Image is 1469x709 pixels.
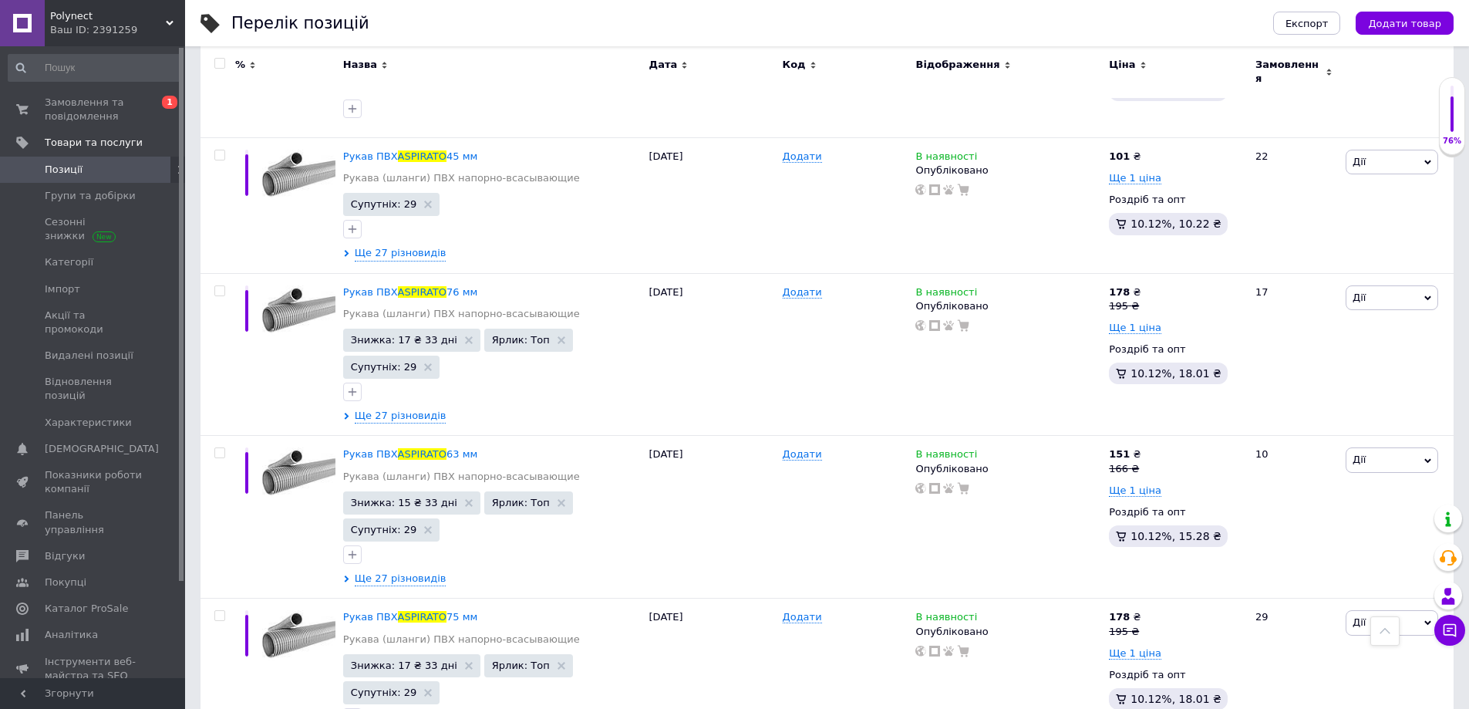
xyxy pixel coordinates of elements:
[351,362,416,372] span: Супутніх: 29
[1109,625,1140,639] div: 195 ₴
[1109,299,1140,313] div: 195 ₴
[45,255,93,269] span: Категорії
[1109,611,1130,623] b: 178
[262,610,335,660] img: Рукав ПВХ ASPIRATO 75 мм
[45,442,159,456] span: [DEMOGRAPHIC_DATA]
[45,655,143,683] span: Інструменти веб-майстра та SEO
[262,447,335,498] img: Рукав ПВХ ASPIRATO 63 мм
[1109,447,1140,461] div: ₴
[45,215,143,243] span: Сезонні знижки
[1130,218,1221,230] span: 10.12%, 10.22 ₴
[1440,136,1464,147] div: 76%
[915,286,977,302] span: В наявності
[915,611,977,627] span: В наявності
[446,448,477,460] span: 63 мм
[1109,647,1161,660] span: Ще 1 ціна
[343,286,477,298] a: Рукав ПВХASPIRATO76 мм
[45,468,143,496] span: Показники роботи компанії
[783,286,822,299] span: Додати
[343,611,477,623] a: Рукав ПВХASPIRATO75 мм
[231,15,369,32] div: Перелік позицій
[1130,530,1221,542] span: 10.12%, 15.28 ₴
[262,150,335,200] img: Рукав ПВХ ASPIRATO 45 мм
[45,282,80,296] span: Імпорт
[45,136,143,150] span: Товари та послуги
[645,436,779,599] div: [DATE]
[1109,193,1242,207] div: Роздріб та опт
[45,508,143,536] span: Панель управління
[1109,150,1140,164] div: ₴
[915,164,1101,177] div: Опубліковано
[492,660,550,670] span: Ярлик: Топ
[1285,18,1329,29] span: Експорт
[1246,273,1342,436] div: 17
[1109,150,1130,162] b: 101
[915,625,1101,639] div: Опубліковано
[783,150,822,163] span: Додати
[343,448,477,460] a: Рукав ПВХASPIRATO63 мм
[645,273,779,436] div: [DATE]
[355,246,446,261] span: Ще 27 різновидів
[446,611,477,623] span: 75 мм
[915,58,999,72] span: Відображення
[1255,58,1322,86] span: Замовлення
[645,137,779,273] div: [DATE]
[1109,172,1161,184] span: Ще 1 ціна
[1109,58,1135,72] span: Ціна
[8,54,182,82] input: Пошук
[915,299,1101,313] div: Опубліковано
[1353,292,1366,303] span: Дії
[45,309,143,336] span: Акції та промокоди
[1109,286,1130,298] b: 178
[351,660,457,670] span: Знижка: 17 ₴ 33 дні
[50,9,166,23] span: Polynect
[45,375,143,403] span: Відновлення позицій
[1109,484,1161,497] span: Ще 1 ціна
[1273,12,1341,35] button: Експорт
[343,611,398,623] span: Рукав ПВХ
[398,286,446,298] span: ASPIRATO
[343,150,477,162] a: Рукав ПВХASPIRATO45 мм
[1109,610,1140,624] div: ₴
[1109,505,1242,519] div: Роздріб та опт
[649,58,678,72] span: Дата
[45,549,85,563] span: Відгуки
[45,602,128,616] span: Каталог ProSale
[398,150,446,162] span: ASPIRATO
[398,448,446,460] span: ASPIRATO
[783,611,822,623] span: Додати
[1434,615,1465,646] button: Чат з покупцем
[915,448,977,464] span: В наявності
[1109,668,1242,682] div: Роздріб та опт
[45,163,83,177] span: Позиції
[1368,18,1441,29] span: Додати товар
[45,416,132,430] span: Характеристики
[1109,462,1140,476] div: 166 ₴
[45,96,143,123] span: Замовлення та повідомлення
[343,171,580,185] a: Рукава (шланги) ПВХ напорно-всасывающие
[45,189,136,203] span: Групи та добірки
[1109,448,1130,460] b: 151
[351,525,416,535] span: Супутніх: 29
[1356,12,1454,35] button: Додати товар
[1353,616,1366,628] span: Дії
[45,349,133,363] span: Видалені позиції
[1353,454,1366,465] span: Дії
[1246,137,1342,273] div: 22
[343,286,398,298] span: Рукав ПВХ
[446,286,477,298] span: 76 мм
[262,285,335,336] img: Рукав ПВХ ASPIRATO 76 мм
[343,307,580,321] a: Рукава (шланги) ПВХ напорно-всасывающие
[492,498,550,508] span: Ярлик: Топ
[915,150,977,167] span: В наявності
[355,409,446,424] span: Ще 27 різновидів
[343,150,398,162] span: Рукав ПВХ
[783,58,806,72] span: Код
[45,576,86,589] span: Покупці
[1130,367,1221,380] span: 10.12%, 18.01 ₴
[343,633,580,647] a: Рукава (шланги) ПВХ напорно-всасывающие
[343,58,377,72] span: Назва
[446,150,477,162] span: 45 мм
[783,448,822,461] span: Додати
[351,687,416,697] span: Супутніх: 29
